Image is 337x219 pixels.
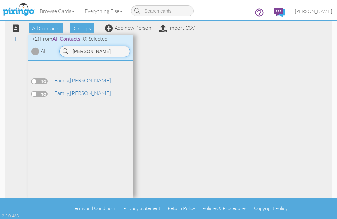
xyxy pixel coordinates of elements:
[73,205,116,211] a: Terms and Conditions
[28,35,133,42] div: (2) From
[54,77,70,84] span: Family,
[70,23,94,33] span: Groups
[54,76,112,84] a: [PERSON_NAME]
[35,3,80,19] a: Browse Cards
[274,8,285,17] img: comments.svg
[29,23,63,33] span: All Contacts
[290,3,337,19] a: [PERSON_NAME]
[123,205,160,211] a: Privacy Statement
[202,205,246,211] a: Policies & Procedures
[254,205,288,211] a: Copyright Policy
[12,35,21,42] a: F
[80,3,128,19] a: Everything Else
[159,24,195,31] a: Import CSV
[31,64,130,73] div: F
[52,35,80,41] span: All Contacts
[105,24,151,31] a: Add new Person
[131,5,194,16] input: Search cards
[54,89,112,97] a: [PERSON_NAME]
[1,2,36,18] img: pixingo logo
[41,47,47,55] div: All
[54,90,70,96] span: Family,
[295,8,332,14] span: [PERSON_NAME]
[168,205,195,211] a: Return Policy
[2,213,19,219] div: 2.2.0-463
[81,35,108,42] span: (0) Selected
